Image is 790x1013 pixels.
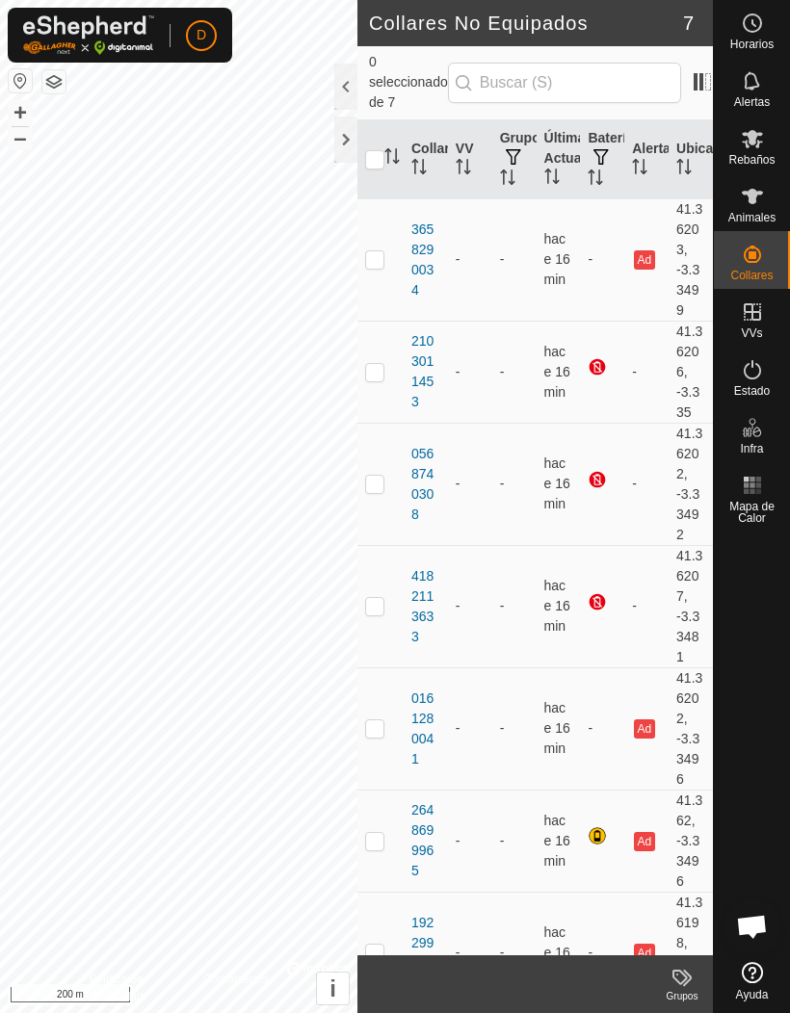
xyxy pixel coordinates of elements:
[544,924,570,980] span: 30 ago 2025, 23:34
[669,790,713,892] td: 41.362, -3.33496
[411,162,427,177] p-sorticon: Activar para ordenar
[369,12,683,35] h2: Collares No Equipados
[492,667,537,790] td: -
[624,120,669,199] th: Alertas
[500,172,515,188] p-sorticon: Activar para ordenar
[492,423,537,545] td: -
[411,688,440,769] div: 0161280041
[588,172,603,188] p-sorticon: Activar para ordenar
[544,700,570,756] span: 30 ago 2025, 23:34
[384,151,400,167] p-sorticon: Activar para ordenar
[740,443,763,455] span: Infra
[676,162,692,177] p-sorticon: Activar para ordenar
[624,545,669,667] td: -
[719,501,785,524] span: Mapa de Calor
[456,251,461,267] app-display-virtual-paddock-transition: -
[9,69,32,92] button: Restablecer Mapa
[9,101,32,124] button: +
[669,545,713,667] td: 41.36207, -3.33481
[651,989,713,1003] div: Grupos
[411,444,440,525] div: 0568740308
[404,120,448,199] th: Collar
[411,220,440,300] div: 3658290034
[632,162,647,177] p-sorticon: Activar para ordenar
[544,171,560,187] p-sorticon: Activar para ordenar
[448,120,492,199] th: VV
[580,667,624,790] td: -
[683,9,694,38] span: 7
[456,476,461,491] app-display-virtual-paddock-transition: -
[411,331,440,412] div: 2103011453
[411,800,440,881] div: 2648699965
[736,989,769,1000] span: Ayuda
[456,833,461,848] app-display-virtual-paddock-transition: -
[456,162,471,177] p-sorticon: Activar para ordenar
[537,120,581,199] th: Última Actualización
[329,975,336,1001] span: i
[492,120,537,199] th: Grupos
[624,321,669,423] td: -
[544,455,570,511] span: 30 ago 2025, 23:34
[544,813,570,869] span: 30 ago 2025, 23:34
[728,154,775,166] span: Rebaños
[456,598,461,613] app-display-virtual-paddock-transition: -
[23,15,154,55] img: Logo Gallagher
[730,270,773,281] span: Collares
[456,945,461,960] app-display-virtual-paddock-transition: -
[9,126,32,149] button: –
[544,231,570,287] span: 30 ago 2025, 23:34
[730,39,774,50] span: Horarios
[724,897,781,955] a: Chat abierto
[714,954,790,1008] a: Ayuda
[456,364,461,379] app-display-virtual-paddock-transition: -
[197,25,206,45] span: D
[669,321,713,423] td: 41.36206, -3.335
[90,971,180,1005] a: Política de Privacidad
[492,198,537,321] td: -
[544,578,570,634] span: 30 ago 2025, 23:34
[544,344,570,400] span: 30 ago 2025, 23:34
[741,327,762,339] span: VVs
[580,120,624,199] th: Batería
[734,385,770,397] span: Estado
[456,720,461,736] app-display-virtual-paddock-transition: -
[634,250,655,270] button: Ad
[492,321,537,423] td: -
[317,973,349,1004] button: i
[669,198,713,321] td: 41.36203, -3.33499
[411,566,440,647] div: 4182113633
[42,70,66,93] button: Capas del Mapa
[492,545,537,667] td: -
[580,198,624,321] td: -
[411,913,440,994] div: 1922991271
[728,212,776,223] span: Animales
[669,667,713,790] td: 41.36202, -3.33496
[669,423,713,545] td: 41.36202, -3.33492
[669,120,713,199] th: Ubicación
[369,52,448,113] span: 0 seleccionado de 7
[203,971,268,1005] a: Contáctenos
[634,719,655,739] button: Ad
[492,790,537,892] td: -
[634,832,655,851] button: Ad
[624,423,669,545] td: -
[734,96,770,108] span: Alertas
[448,63,681,103] input: Buscar (S)
[634,944,655,963] button: Ad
